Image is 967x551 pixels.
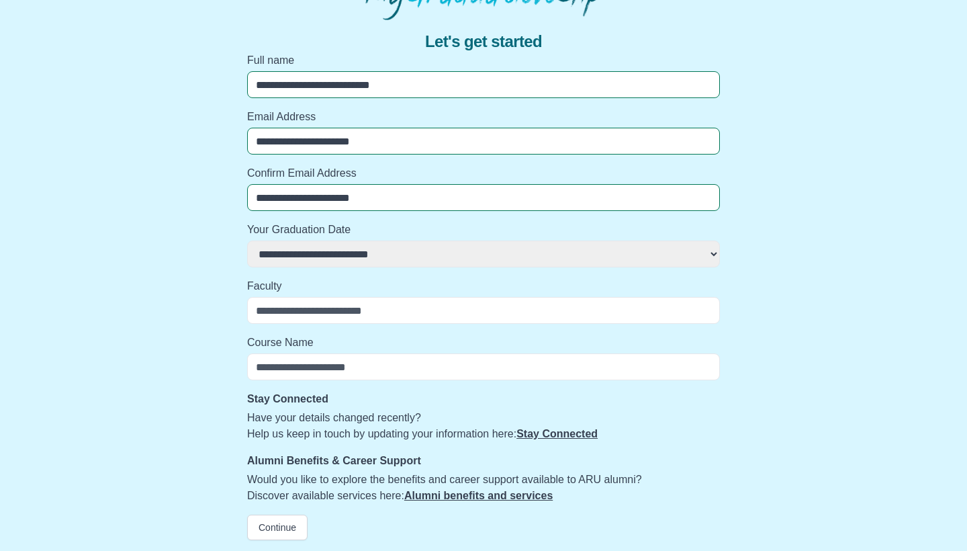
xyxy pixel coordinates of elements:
[247,335,720,351] label: Course Name
[247,515,308,540] button: Continue
[247,109,720,125] label: Email Address
[247,52,720,69] label: Full name
[247,278,720,294] label: Faculty
[247,455,421,466] strong: Alumni Benefits & Career Support
[247,165,720,181] label: Confirm Email Address
[425,31,542,52] span: Let's get started
[247,222,720,238] label: Your Graduation Date
[247,393,328,405] strong: Stay Connected
[247,410,720,442] p: Have your details changed recently? Help us keep in touch by updating your information here:
[404,490,553,501] a: Alumni benefits and services
[516,428,598,439] a: Stay Connected
[247,472,720,504] p: Would you like to explore the benefits and career support available to ARU alumni? Discover avail...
